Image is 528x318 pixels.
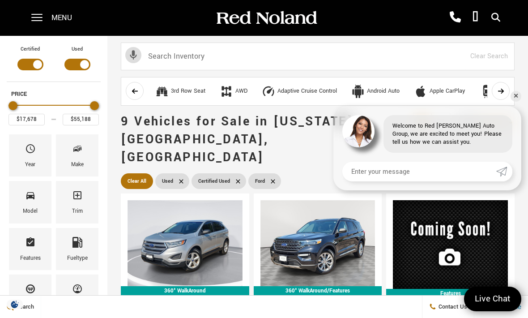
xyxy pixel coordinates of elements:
div: FeaturesFeatures [9,228,51,270]
input: Maximum [63,114,99,125]
div: Welcome to Red [PERSON_NAME] Auto Group, we are excited to meet you! Please tell us how we can as... [383,115,512,153]
label: Certified [21,45,40,54]
div: Model [23,206,38,216]
div: Trim [72,206,83,216]
div: TrimTrim [56,181,98,223]
input: Enter your message [342,162,496,181]
h5: Price [11,90,96,98]
span: Clear All [128,176,146,187]
span: Mileage [72,281,83,300]
div: MileageMileage [56,275,98,317]
button: Android AutoAndroid Auto [346,82,405,101]
div: Price [9,98,99,125]
div: Android Auto [351,85,365,98]
div: 360° WalkAround/Features [254,286,382,296]
div: Filter by Vehicle Type [7,45,101,82]
span: Ford [255,176,265,187]
div: 360° WalkAround [121,286,249,296]
button: 3rd Row Seat3rd Row Seat [150,82,210,101]
img: 2023 Ford Bronco Sport Big Bend [393,200,508,289]
img: 2021 Ford Explorer XLT [260,200,375,286]
div: MakeMake [56,134,98,176]
div: Android Auto [367,87,400,95]
div: Apple CarPlay [430,87,465,95]
div: AWD [235,87,247,95]
span: Transmission [25,281,36,300]
span: Fueltype [72,235,83,254]
div: FueltypeFueltype [56,228,98,270]
div: AWD [220,85,233,98]
div: TransmissionTransmission [9,275,51,317]
section: Click to Open Cookie Consent Modal [4,300,25,309]
div: ModelModel [9,181,51,223]
div: YearYear [9,134,51,176]
div: 3rd Row Seat [155,85,169,98]
svg: Click to toggle on voice search [125,47,141,63]
span: 9 Vehicles for Sale in [US_STATE][GEOGRAPHIC_DATA], [GEOGRAPHIC_DATA] [121,113,354,166]
img: Opt-Out Icon [4,300,25,309]
img: Red Noland Auto Group [215,10,318,26]
label: Used [72,45,83,54]
input: Minimum [9,114,45,125]
button: scroll left [126,82,144,100]
div: Features [386,289,515,299]
button: Apple CarPlayApple CarPlay [409,82,470,101]
div: Year [25,160,35,170]
span: Make [72,141,83,160]
button: scroll right [492,82,510,100]
span: Trim [72,188,83,206]
div: Minimum Price [9,101,17,110]
button: AWDAWD [215,82,252,101]
div: 3rd Row Seat [171,87,205,95]
div: Apple CarPlay [414,85,427,98]
div: Maximum Price [90,101,99,110]
span: Certified Used [198,176,230,187]
div: Adaptive Cruise Control [262,85,275,98]
div: Fueltype [67,254,88,263]
button: Adaptive Cruise ControlAdaptive Cruise Control [257,82,342,101]
span: Live Chat [470,293,515,305]
span: Contact Us [436,303,467,311]
div: Features [20,254,41,263]
img: Agent profile photo [342,115,375,147]
div: Make [71,160,84,170]
img: 2017 Ford Edge SE [128,200,243,286]
a: Submit [496,162,512,181]
a: Live Chat [464,287,521,311]
span: Year [25,141,36,160]
div: Backup Camera [479,85,493,98]
input: Search Inventory [121,43,515,70]
span: Model [25,188,36,206]
div: Adaptive Cruise Control [277,87,337,95]
span: Used [162,176,173,187]
span: Features [25,235,36,254]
